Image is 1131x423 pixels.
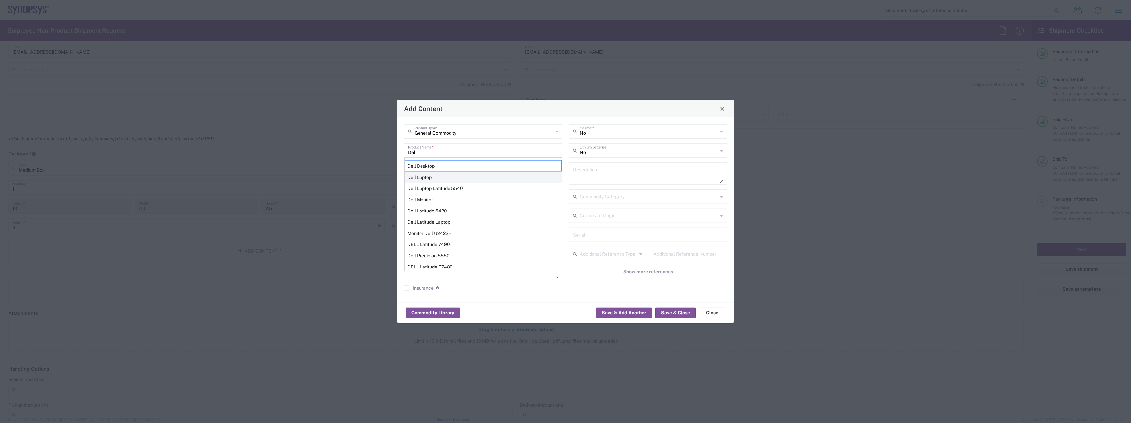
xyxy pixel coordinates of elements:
[699,307,725,318] button: Close
[405,216,562,228] div: Dell Latitude Laptop
[596,307,652,318] button: Save & Add Another
[405,239,562,250] div: DELL Latitude 7490
[405,160,562,172] div: Dell Desktop
[405,261,562,272] div: DELL Latitude E7480
[405,194,562,205] div: Dell Monitor
[405,205,562,216] div: Dell Latitude 5420
[405,172,562,183] div: Dell Laptop
[655,307,696,318] button: Save & Close
[404,104,443,113] h4: Add Content
[405,250,562,261] div: Dell Precicion 5550
[405,228,562,239] div: Monitor Dell U2422H
[623,269,673,275] span: Show more references
[406,307,460,318] button: Commodity Library
[404,285,434,291] label: Insurance
[405,183,562,194] div: Dell Laptop Latitude 5540
[718,104,727,113] button: Close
